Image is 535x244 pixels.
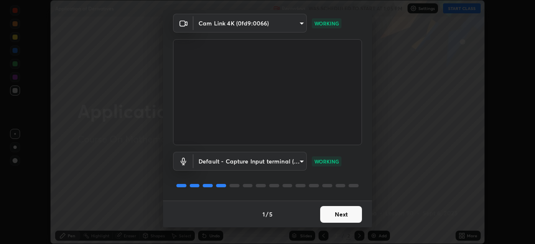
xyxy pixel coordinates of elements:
div: Cam Link 4K (0fd9:0066) [194,152,307,171]
p: WORKING [314,158,339,165]
button: Next [320,206,362,223]
p: WORKING [314,20,339,27]
h4: 5 [269,210,273,219]
h4: 1 [262,210,265,219]
div: Cam Link 4K (0fd9:0066) [194,14,307,33]
h4: / [266,210,268,219]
